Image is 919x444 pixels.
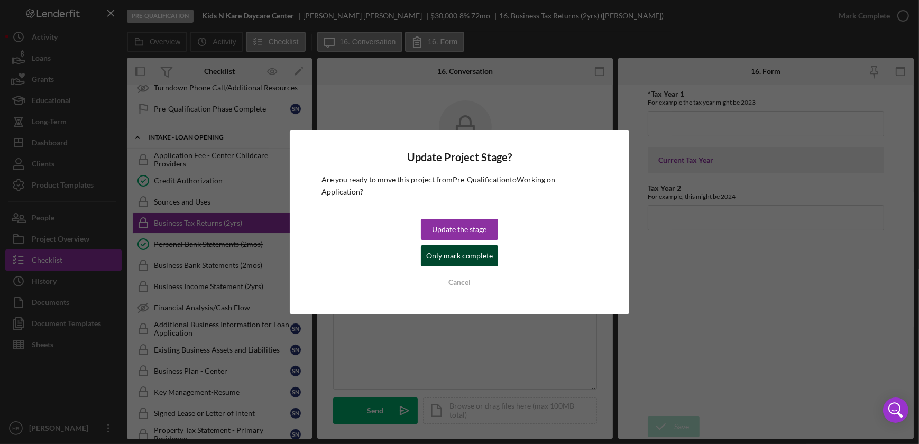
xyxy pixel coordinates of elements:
[321,174,597,198] p: Are you ready to move this project from Pre-Qualification to Working on Application ?
[421,219,498,240] button: Update the stage
[426,245,493,266] div: Only mark complete
[432,219,486,240] div: Update the stage
[321,151,597,163] h4: Update Project Stage?
[883,397,908,423] div: Open Intercom Messenger
[421,272,498,293] button: Cancel
[448,272,471,293] div: Cancel
[421,245,498,266] button: Only mark complete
